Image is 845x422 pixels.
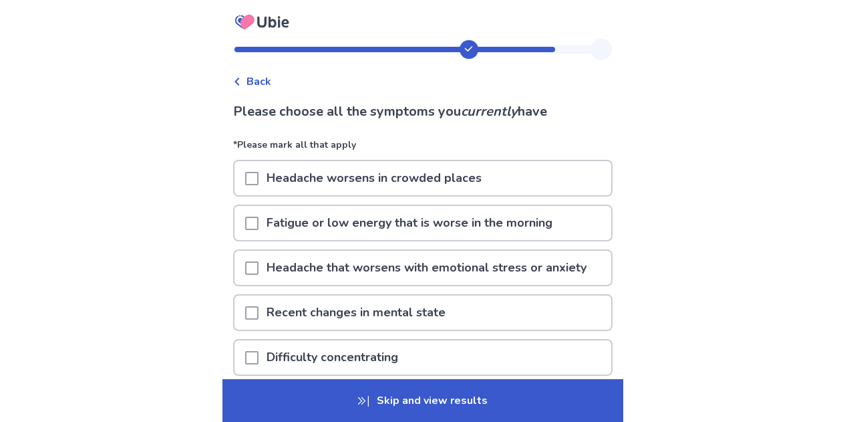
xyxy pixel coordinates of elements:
span: Back [246,74,271,90]
p: *Please mark all that apply [233,138,613,160]
p: Recent changes in mental state [259,296,454,330]
p: Skip and view results [222,379,623,422]
p: Please choose all the symptoms you have [233,102,613,122]
p: Difficulty concentrating [259,340,406,375]
i: currently [461,102,518,120]
p: Headache worsens in crowded places [259,161,490,195]
p: Fatigue or low energy that is worse in the morning [259,206,560,240]
p: Headache that worsens with emotional stress or anxiety [259,251,595,285]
